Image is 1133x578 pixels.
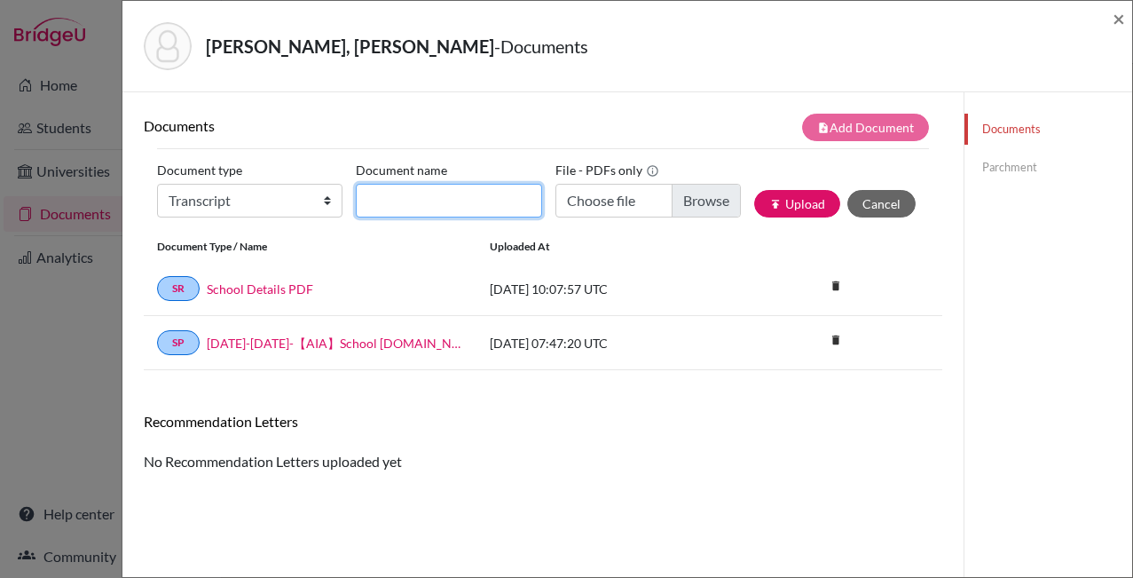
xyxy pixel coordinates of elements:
div: Uploaded at [476,239,743,255]
i: delete [822,327,849,353]
strong: [PERSON_NAME], [PERSON_NAME] [206,36,494,57]
span: - Documents [494,36,588,57]
a: delete [822,275,849,299]
a: [DATE]-[DATE]-【AIA】School [DOMAIN_NAME]_wide [207,334,463,352]
label: Document name [356,156,447,184]
h6: Recommendation Letters [144,413,942,430]
a: SP [157,330,200,355]
div: [DATE] 07:47:20 UTC [476,334,743,352]
h6: Documents [144,117,543,134]
span: × [1113,5,1125,31]
button: Close [1113,8,1125,29]
div: [DATE] 10:07:57 UTC [476,280,743,298]
button: note_addAdd Document [802,114,929,141]
a: SR [157,276,200,301]
a: Documents [964,114,1132,145]
label: File - PDFs only [555,156,659,184]
i: note_add [817,122,830,134]
button: Cancel [847,190,916,218]
a: School Details PDF [207,280,313,298]
div: Document Type / Name [144,239,476,255]
label: Document type [157,156,242,184]
div: No Recommendation Letters uploaded yet [144,413,942,472]
i: publish [769,198,782,210]
a: delete [822,329,849,353]
i: delete [822,273,849,299]
button: publishUpload [754,190,840,218]
a: Parchment [964,152,1132,183]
